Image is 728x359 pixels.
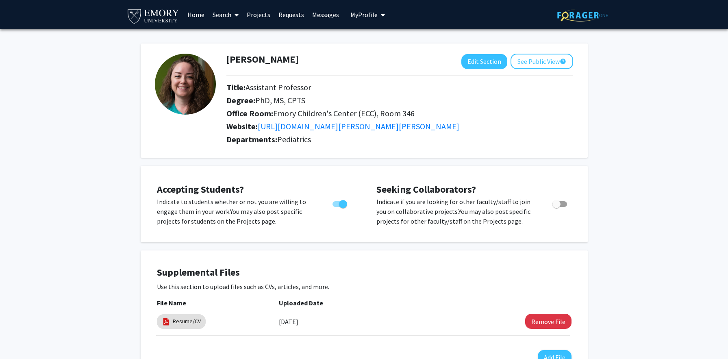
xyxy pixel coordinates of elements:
button: See Public View [511,54,573,69]
img: Emory University Logo [126,7,180,25]
span: Emory Children's Center (ECC), Room 346 [273,108,415,118]
mat-icon: help [560,57,566,66]
iframe: Chat [6,322,35,353]
a: Search [209,0,243,29]
h1: [PERSON_NAME] [226,54,299,65]
a: Projects [243,0,274,29]
h4: Supplemental Files [157,267,572,278]
span: Seeking Collaborators? [376,183,476,196]
span: Accepting Students? [157,183,244,196]
span: Pediatrics [277,134,311,144]
b: File Name [157,299,186,307]
a: Home [183,0,209,29]
p: Indicate to students whether or not you are willing to engage them in your work. You may also pos... [157,197,317,226]
img: pdf_icon.png [162,317,171,326]
a: Resume/CV [173,317,201,326]
button: Edit Section [461,54,507,69]
p: Indicate if you are looking for other faculty/staff to join you on collaborative projects. You ma... [376,197,537,226]
div: Toggle [329,197,352,209]
a: Requests [274,0,308,29]
button: Remove Resume/CV File [525,314,572,329]
h2: Website: [226,122,573,131]
h2: Office Room: [226,109,573,118]
div: Toggle [549,197,572,209]
span: Assistant Professor [246,82,311,92]
span: My Profile [350,11,378,19]
h2: Degree: [226,96,573,105]
label: [DATE] [279,315,298,329]
a: Messages [308,0,343,29]
img: ForagerOne Logo [557,9,608,22]
span: PhD, MS, CPTS [255,95,305,105]
p: Use this section to upload files such as CVs, articles, and more. [157,282,572,292]
h2: Departments: [220,135,579,144]
b: Uploaded Date [279,299,323,307]
h2: Title: [226,83,573,92]
a: Opens in a new tab [258,121,459,131]
img: Profile Picture [155,54,216,115]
